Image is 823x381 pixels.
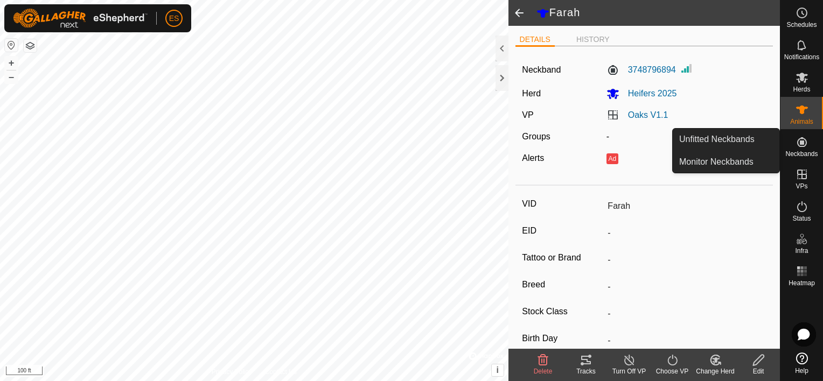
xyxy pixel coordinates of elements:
label: Birth Day [522,331,603,345]
a: Contact Us [265,367,297,377]
div: Turn Off VP [608,366,651,376]
span: Schedules [786,22,817,28]
span: Help [795,368,808,374]
span: ES [169,13,179,24]
label: Tattoo or Brand [522,251,603,265]
div: Tracks [564,366,608,376]
label: Stock Class [522,305,603,319]
span: Animals [790,118,813,125]
a: Help [780,348,823,378]
button: Map Layers [24,39,37,52]
span: Unfitted Neckbands [679,133,755,146]
h2: Farah [536,6,780,20]
span: VPs [796,183,807,189]
label: Herd [522,89,541,98]
label: Neckband [522,63,561,76]
button: Reset Map [5,39,18,52]
button: i [492,364,504,376]
span: Monitor Neckbands [679,156,754,168]
span: Herds [793,86,810,93]
div: Edit [737,366,780,376]
label: VP [522,110,533,119]
div: - [602,130,771,143]
img: Gallagher Logo [13,9,148,28]
span: i [497,365,499,375]
span: Notifications [784,54,819,60]
label: Breed [522,278,603,292]
button: + [5,57,18,69]
button: – [5,70,18,83]
span: Status [792,215,811,222]
label: EID [522,224,603,238]
button: Ad [606,153,618,164]
span: Delete [534,368,553,375]
label: VID [522,197,603,211]
li: DETAILS [515,34,555,47]
span: Heifers 2025 [619,89,677,98]
a: Oaks V1.1 [628,110,668,119]
a: Monitor Neckbands [673,151,779,173]
img: Signal strength [680,62,693,75]
a: Unfitted Neckbands [673,129,779,150]
label: Alerts [522,153,544,163]
span: Neckbands [785,151,818,157]
li: HISTORY [572,34,614,45]
div: Choose VP [651,366,694,376]
span: Infra [795,248,808,254]
label: 3748796894 [606,63,676,76]
label: Groups [522,132,550,141]
div: Change Herd [694,366,737,376]
a: Privacy Policy [212,367,252,377]
span: Heatmap [789,280,815,286]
